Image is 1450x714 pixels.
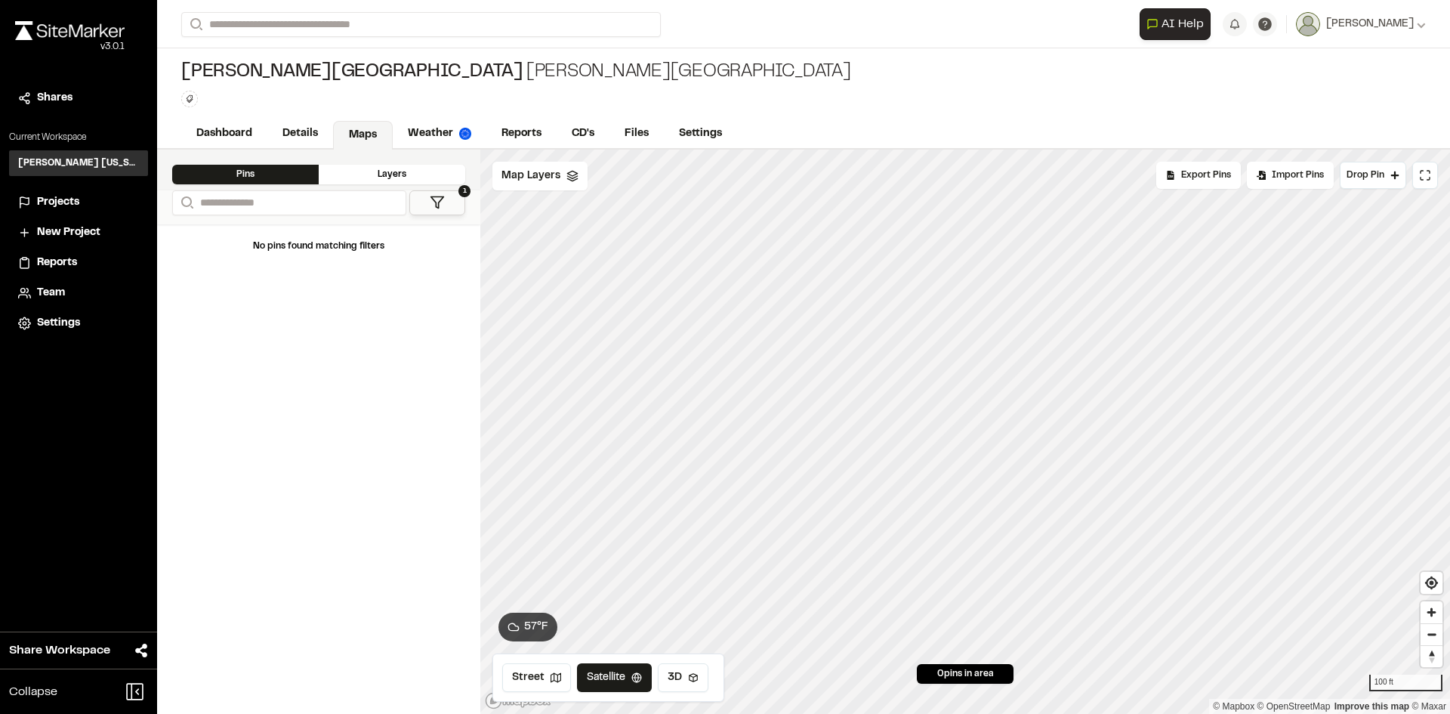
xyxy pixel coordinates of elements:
span: New Project [37,224,100,241]
a: Reports [486,119,557,148]
span: AI Help [1162,15,1204,33]
div: No pins available to export [1156,162,1241,189]
a: Settings [18,315,139,332]
a: New Project [18,224,139,241]
a: Files [609,119,664,148]
span: 57 ° F [524,619,548,635]
canvas: Map [480,150,1450,714]
span: Reset bearing to north [1421,646,1442,667]
a: Details [267,119,333,148]
a: Team [18,285,139,301]
img: precipai.png [459,128,471,140]
div: Oh geez...please don't... [15,40,125,54]
button: Zoom out [1421,623,1442,645]
span: 0 pins in area [937,667,994,681]
button: [PERSON_NAME] [1296,12,1426,36]
span: Import Pins [1272,168,1324,182]
button: Find my location [1421,572,1442,594]
a: Projects [18,194,139,211]
a: CD's [557,119,609,148]
div: Import Pins into your project [1247,162,1334,189]
span: Settings [37,315,80,332]
span: 1 [458,185,470,197]
button: 1 [409,190,465,215]
div: [PERSON_NAME][GEOGRAPHIC_DATA] [181,60,851,85]
a: Dashboard [181,119,267,148]
button: Edit Tags [181,91,198,107]
a: Mapbox [1213,701,1254,712]
span: Team [37,285,65,301]
h3: [PERSON_NAME] [US_STATE] [18,156,139,170]
button: Zoom in [1421,601,1442,623]
span: Map Layers [501,168,560,184]
span: Reports [37,255,77,271]
img: User [1296,12,1320,36]
a: Settings [664,119,737,148]
button: 57°F [498,613,557,641]
span: Export Pins [1181,168,1231,182]
span: Shares [37,90,72,107]
div: 100 ft [1369,675,1442,691]
span: No pins found matching filters [253,243,384,250]
a: Maps [333,121,393,150]
button: 3D [658,663,708,692]
span: [PERSON_NAME] [1326,16,1414,32]
button: Search [172,190,199,215]
div: Layers [319,165,465,184]
button: Satellite [577,663,652,692]
span: Projects [37,194,79,211]
a: Shares [18,90,139,107]
button: Search [181,12,208,37]
button: Drop Pin [1340,162,1406,189]
img: rebrand.png [15,21,125,40]
a: OpenStreetMap [1257,701,1331,712]
div: Pins [172,165,319,184]
a: Maxar [1411,701,1446,712]
span: Share Workspace [9,641,110,660]
div: Open AI Assistant [1140,8,1217,40]
a: Map feedback [1334,701,1409,712]
span: Drop Pin [1347,168,1384,182]
button: Reset bearing to north [1421,645,1442,667]
a: Reports [18,255,139,271]
a: Mapbox logo [485,692,551,709]
span: Collapse [9,683,57,701]
button: Open AI Assistant [1140,8,1211,40]
span: [PERSON_NAME][GEOGRAPHIC_DATA] [181,60,523,85]
button: Street [502,663,571,692]
span: Zoom out [1421,624,1442,645]
p: Current Workspace [9,131,148,144]
a: Weather [393,119,486,148]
